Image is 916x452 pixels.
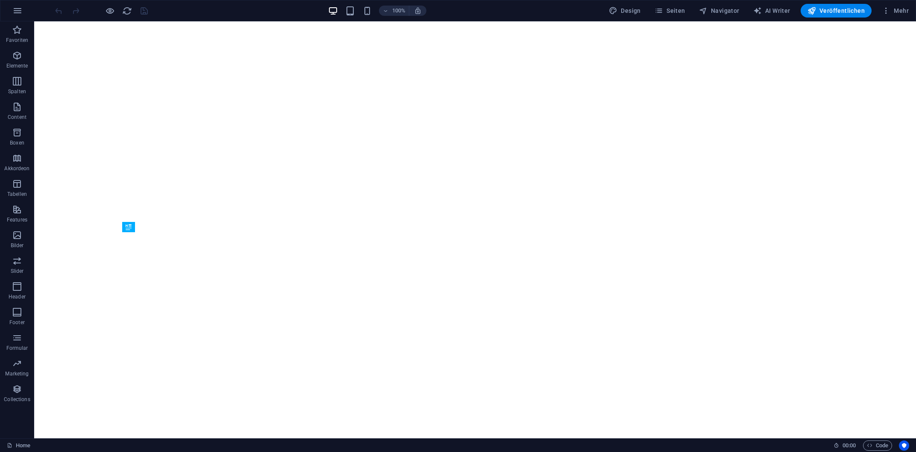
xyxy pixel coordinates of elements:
[392,6,405,16] h6: 100%
[848,442,850,449] span: :
[807,6,865,15] span: Veröffentlichen
[7,191,27,198] p: Tabellen
[5,370,29,377] p: Marketing
[843,440,856,451] span: 00 00
[11,268,24,275] p: Slider
[696,4,743,18] button: Navigator
[605,4,644,18] button: Design
[878,4,912,18] button: Mehr
[9,293,26,300] p: Header
[801,4,872,18] button: Veröffentlichen
[882,6,909,15] span: Mehr
[4,396,30,403] p: Collections
[8,114,26,121] p: Content
[609,6,641,15] span: Design
[8,88,26,95] p: Spalten
[655,6,685,15] span: Seiten
[11,242,24,249] p: Bilder
[9,319,25,326] p: Footer
[7,216,27,223] p: Features
[105,6,115,16] button: Klicke hier, um den Vorschau-Modus zu verlassen
[750,4,794,18] button: AI Writer
[899,440,909,451] button: Usercentrics
[867,440,888,451] span: Code
[10,139,24,146] p: Boxen
[6,37,28,44] p: Favoriten
[379,6,409,16] button: 100%
[863,440,892,451] button: Code
[6,345,28,352] p: Formular
[7,440,30,451] a: Klick, um Auswahl aufzuheben. Doppelklick öffnet Seitenverwaltung
[4,165,29,172] p: Akkordeon
[122,6,132,16] i: Seite neu laden
[651,4,689,18] button: Seiten
[834,440,856,451] h6: Session-Zeit
[605,4,644,18] div: Design (Strg+Alt+Y)
[753,6,790,15] span: AI Writer
[414,7,422,15] i: Bei Größenänderung Zoomstufe automatisch an das gewählte Gerät anpassen.
[122,6,132,16] button: reload
[699,6,740,15] span: Navigator
[6,62,28,69] p: Elemente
